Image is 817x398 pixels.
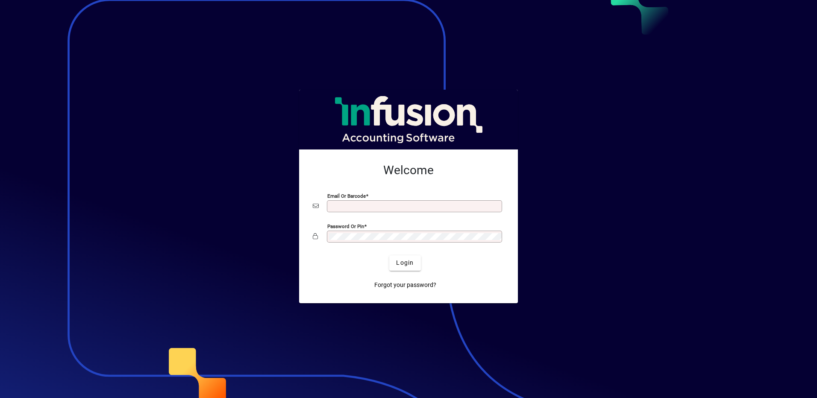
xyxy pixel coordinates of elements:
[313,163,504,178] h2: Welcome
[327,193,366,199] mat-label: Email or Barcode
[371,278,440,293] a: Forgot your password?
[374,281,436,290] span: Forgot your password?
[389,255,420,271] button: Login
[396,258,414,267] span: Login
[327,223,364,229] mat-label: Password or Pin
